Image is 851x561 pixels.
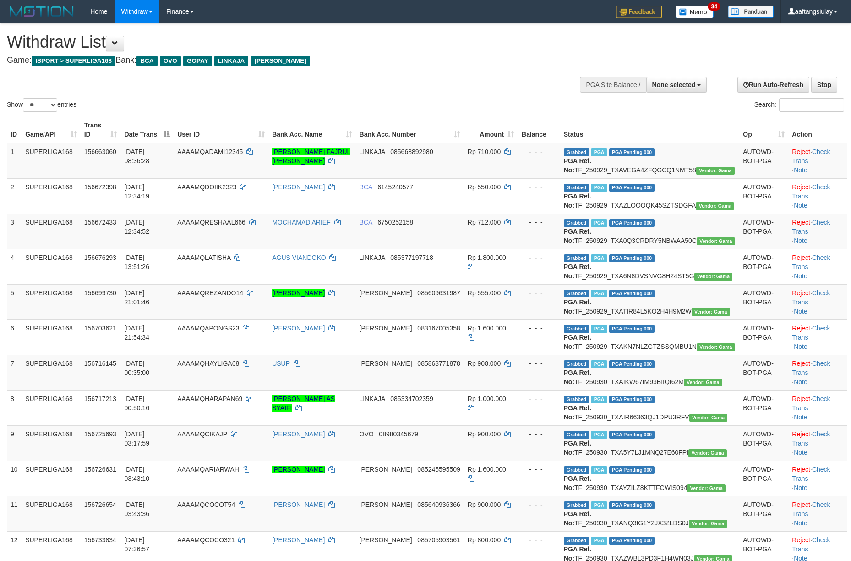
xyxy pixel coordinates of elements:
a: Note [794,272,807,280]
td: SUPERLIGA168 [22,461,81,496]
td: · · [788,284,847,319]
span: 156703621 [84,324,116,332]
span: AAAAMQARIARWAH [177,466,239,473]
span: 156672433 [84,219,116,226]
div: - - - [521,253,556,262]
th: User ID: activate to sort column ascending [174,117,268,143]
a: Check Trans [792,466,830,482]
th: Op: activate to sort column ascending [739,117,788,143]
b: PGA Ref. No: [564,440,591,456]
td: 7 [7,355,22,390]
a: [PERSON_NAME] AS SYAIFI [272,395,335,412]
td: · · [788,214,847,249]
a: [PERSON_NAME] FAJRUL [PERSON_NAME] [272,148,350,165]
td: 9 [7,425,22,461]
a: Reject [792,324,810,332]
span: [DATE] 03:43:10 [124,466,149,482]
span: Copy 083167005358 to clipboard [417,324,460,332]
td: SUPERLIGA168 [22,284,81,319]
span: Rp 908.000 [468,360,501,367]
span: PGA Pending [609,148,655,156]
span: Marked by aafchhiseyha [591,501,607,509]
a: Note [794,449,807,456]
td: · · [788,496,847,531]
span: Rp 550.000 [468,183,501,191]
select: Showentries [23,98,57,112]
span: [DATE] 07:36:57 [124,536,149,553]
td: · · [788,461,847,496]
span: [DATE] 03:17:59 [124,430,149,447]
span: Marked by aafsoycanthlai [591,219,607,227]
a: Stop [811,77,837,93]
span: PGA Pending [609,431,655,439]
span: Grabbed [564,360,589,368]
span: Grabbed [564,537,589,544]
span: Vendor URL: https://trx31.1velocity.biz [697,237,735,245]
span: AAAAMQRESHAAL666 [177,219,245,226]
a: Check Trans [792,430,830,447]
th: Game/API: activate to sort column ascending [22,117,81,143]
td: AUTOWD-BOT-PGA [739,178,788,214]
a: Check Trans [792,148,830,165]
td: AUTOWD-BOT-PGA [739,319,788,355]
td: SUPERLIGA168 [22,425,81,461]
span: PGA Pending [609,290,655,297]
span: 156725693 [84,430,116,438]
a: Check Trans [792,254,830,270]
span: 156699730 [84,289,116,297]
td: SUPERLIGA168 [22,319,81,355]
span: [DATE] 12:34:19 [124,183,149,200]
span: Copy 085245595509 to clipboard [417,466,460,473]
th: Balance [518,117,560,143]
td: 5 [7,284,22,319]
td: AUTOWD-BOT-PGA [739,461,788,496]
a: Note [794,166,807,174]
span: 156716145 [84,360,116,367]
label: Search: [754,98,844,112]
span: Vendor URL: https://trx31.1velocity.biz [697,343,735,351]
img: Feedback.jpg [616,5,662,18]
a: [PERSON_NAME] [272,466,325,473]
td: SUPERLIGA168 [22,249,81,284]
span: PGA Pending [609,396,655,403]
span: Vendor URL: https://trx31.1velocity.biz [689,520,727,528]
b: PGA Ref. No: [564,369,591,385]
span: Rp 710.000 [468,148,501,155]
span: [DATE] 08:36:28 [124,148,149,165]
span: 156717213 [84,395,116,402]
span: [PERSON_NAME] [251,56,310,66]
a: Check Trans [792,183,830,200]
input: Search: [779,98,844,112]
span: 156726654 [84,501,116,508]
span: Grabbed [564,290,589,297]
td: TF_250930_TXAYZILZ8KTTFCWIS094 [560,461,740,496]
span: Vendor URL: https://trx31.1velocity.biz [689,414,728,422]
span: Marked by aafchhiseyha [591,466,607,474]
a: [PERSON_NAME] [272,536,325,544]
td: 10 [7,461,22,496]
img: MOTION_logo.png [7,5,76,18]
img: Button%20Memo.svg [676,5,714,18]
a: Reject [792,148,810,155]
span: Grabbed [564,466,589,474]
div: - - - [521,465,556,474]
img: panduan.png [728,5,774,18]
span: 156726631 [84,466,116,473]
span: Vendor URL: https://trx31.1velocity.biz [694,273,733,280]
span: Rp 900.000 [468,430,501,438]
div: - - - [521,288,556,297]
span: Copy 085705903561 to clipboard [417,536,460,544]
span: LINKAJA [360,148,385,155]
td: TF_250929_TXA0Q3CRDRY5NBWAA50C [560,214,740,249]
td: SUPERLIGA168 [22,178,81,214]
b: PGA Ref. No: [564,510,591,527]
a: Reject [792,501,810,508]
span: Marked by aafchhiseyha [591,537,607,544]
span: AAAAMQREZANDO14 [177,289,243,297]
a: Note [794,484,807,491]
span: Grabbed [564,148,589,156]
h1: Withdraw List [7,33,558,51]
span: BCA [136,56,157,66]
a: Check Trans [792,395,830,412]
span: Copy 6145240577 to clipboard [377,183,413,191]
